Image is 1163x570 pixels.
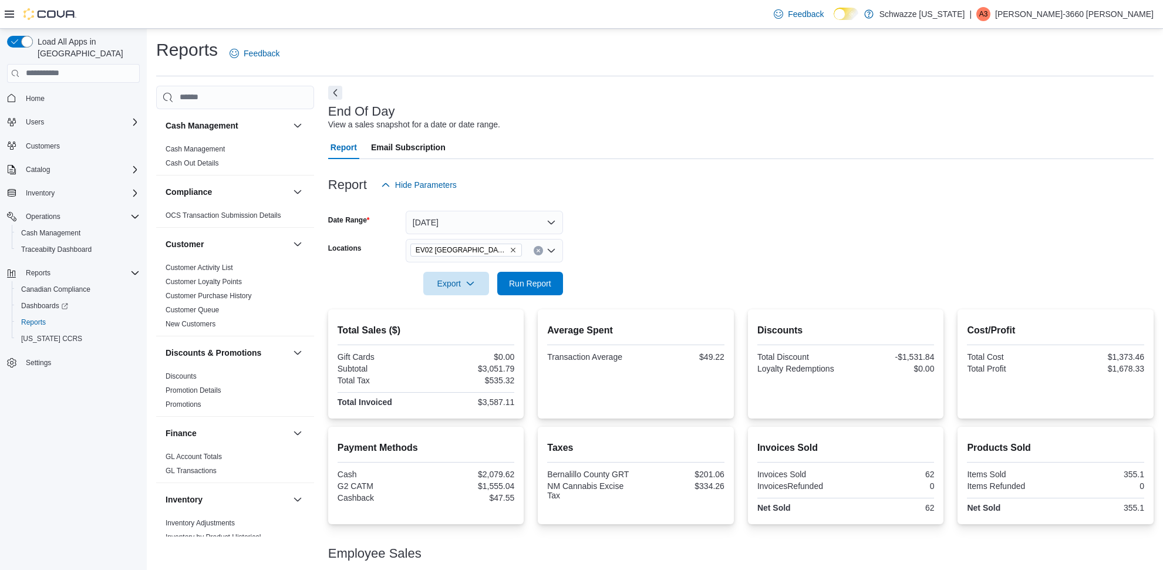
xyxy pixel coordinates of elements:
button: Customer [291,237,305,251]
button: [DATE] [406,211,563,234]
h2: Total Sales ($) [338,323,515,338]
button: Reports [2,265,144,281]
button: Reports [12,314,144,330]
span: Cash Management [16,226,140,240]
div: Discounts & Promotions [156,369,314,416]
div: $49.22 [638,352,724,362]
div: Total Profit [967,364,1053,373]
span: Report [331,136,357,159]
button: Canadian Compliance [12,281,144,298]
span: Feedback [244,48,279,59]
a: Cash Management [166,145,225,153]
h3: Report [328,178,367,192]
a: Customer Loyalty Points [166,278,242,286]
img: Cova [23,8,76,20]
button: Next [328,86,342,100]
a: New Customers [166,320,215,328]
div: $334.26 [638,481,724,491]
button: Inventory [166,494,288,505]
a: GL Account Totals [166,453,222,461]
button: Run Report [497,272,563,295]
div: View a sales snapshot for a date or date range. [328,119,500,131]
div: $1,555.04 [429,481,515,491]
button: Open list of options [547,246,556,255]
button: Discounts & Promotions [166,347,288,359]
a: Promotions [166,400,201,409]
h3: End Of Day [328,104,395,119]
button: Discounts & Promotions [291,346,305,360]
span: Promotions [166,400,201,409]
h2: Average Spent [547,323,724,338]
span: Dashboards [16,299,140,313]
div: 62 [848,470,935,479]
label: Locations [328,244,362,253]
a: Dashboards [12,298,144,314]
div: Total Tax [338,376,424,385]
a: Promotion Details [166,386,221,394]
h3: Customer [166,238,204,250]
span: Reports [21,318,46,327]
span: Cash Management [166,144,225,154]
div: 62 [848,503,935,512]
span: Canadian Compliance [16,282,140,296]
div: 0 [848,481,935,491]
span: Inventory Adjustments [166,518,235,528]
div: NM Cannabis Excise Tax [547,481,633,500]
div: Compliance [156,208,314,227]
span: Inventory [26,188,55,198]
a: Feedback [769,2,828,26]
a: [US_STATE] CCRS [16,332,87,346]
span: Reports [16,315,140,329]
span: Email Subscription [371,136,446,159]
a: Customer Queue [166,306,219,314]
h2: Invoices Sold [757,441,935,455]
span: [US_STATE] CCRS [21,334,82,343]
span: Home [26,94,45,103]
div: Cash [338,470,424,479]
div: Cashback [338,493,424,502]
button: Customer [166,238,288,250]
a: Inventory by Product Historical [166,533,261,541]
span: Dark Mode [834,20,834,21]
a: Discounts [166,372,197,380]
a: Traceabilty Dashboard [16,242,96,257]
a: Dashboards [16,299,73,313]
div: Subtotal [338,364,424,373]
span: Traceabilty Dashboard [16,242,140,257]
button: Customers [2,137,144,154]
span: Dashboards [21,301,68,311]
span: Run Report [509,278,551,289]
div: Total Cost [967,352,1053,362]
a: Feedback [225,42,284,65]
h3: Inventory [166,494,203,505]
div: Cash Management [156,142,314,175]
span: Users [21,115,140,129]
h2: Products Sold [967,441,1144,455]
div: $201.06 [638,470,724,479]
span: Customer Activity List [166,263,233,272]
div: Angelica-3660 Ortiz [976,7,990,21]
span: Cash Out Details [166,158,219,168]
div: G2 CATM [338,481,424,491]
button: [US_STATE] CCRS [12,330,144,347]
span: Users [26,117,44,127]
span: Traceabilty Dashboard [21,245,92,254]
span: Washington CCRS [16,332,140,346]
a: Cash Out Details [166,159,219,167]
h1: Reports [156,38,218,62]
a: Customer Activity List [166,264,233,272]
div: $3,587.11 [429,397,515,407]
h3: Cash Management [166,120,238,131]
div: -$1,531.84 [848,352,935,362]
span: EV02 [GEOGRAPHIC_DATA] [416,244,507,256]
span: Settings [26,358,51,367]
span: Catalog [26,165,50,174]
span: GL Transactions [166,466,217,475]
label: Date Range [328,215,370,225]
span: Reports [21,266,140,280]
div: InvoicesRefunded [757,481,844,491]
span: Operations [21,210,140,224]
span: Customer Purchase History [166,291,252,301]
div: $0.00 [848,364,935,373]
